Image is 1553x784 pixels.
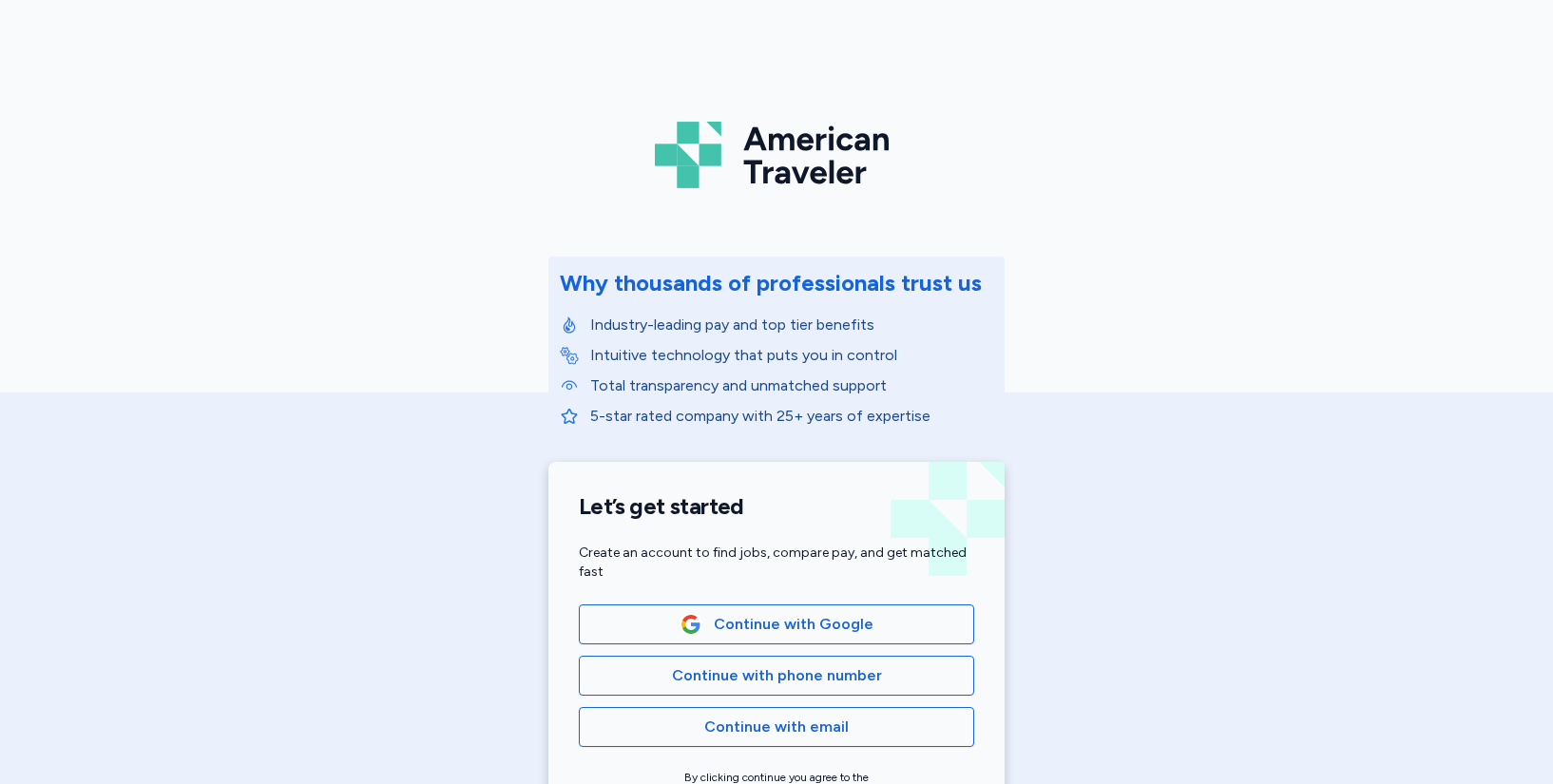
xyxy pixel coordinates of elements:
p: 5-star rated company with 25+ years of expertise [590,405,993,428]
p: Total transparency and unmatched support [590,374,993,397]
img: Logo [655,114,898,196]
p: Industry-leading pay and top tier benefits [590,314,993,336]
button: Continue with phone number [579,656,974,696]
span: Continue with email [704,716,849,738]
div: Why thousands of professionals trust us [560,268,982,298]
h1: Let’s get started [579,492,974,521]
button: Continue with email [579,707,974,747]
span: Continue with Google [714,613,873,636]
p: Intuitive technology that puts you in control [590,344,993,367]
span: Continue with phone number [672,664,882,687]
div: Create an account to find jobs, compare pay, and get matched fast [579,544,974,582]
button: Google LogoContinue with Google [579,604,974,644]
img: Google Logo [681,614,701,635]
